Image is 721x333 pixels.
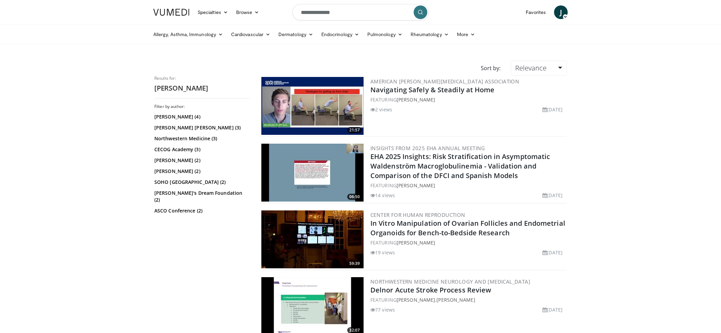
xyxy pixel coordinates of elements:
img: 77033fbd-a6ee-4ed4-bcba-ac9ee6a3aa71.300x170_q85_crop-smart_upscale.jpg [261,144,364,202]
span: 21:57 [347,127,362,133]
a: CECOG Academy (3) [154,146,248,153]
a: Delnor Acute Stroke Process Review [370,285,491,295]
a: In Vitro Manipulation of Ovarian Follicles and Endometrial Organoids for Bench-to-Bedside Research [370,219,565,237]
h2: [PERSON_NAME] [154,84,250,93]
a: [PERSON_NAME] [397,182,435,189]
a: Navigating Safely & Steadily at Home [370,85,495,94]
img: 379b5bf5-a53b-4da5-b0c0-7a14fbfbb12c.300x170_q85_crop-smart_upscale.jpg [261,77,364,135]
li: [DATE] [542,306,563,313]
a: [PERSON_NAME] [397,96,435,103]
p: Results for: [154,76,250,81]
a: EHA 2025 Insights: Risk Stratification in Asymptomatic Waldenström Macroglobulinemia - Validation... [370,152,550,180]
li: [DATE] [542,249,563,256]
div: Sort by: [476,61,506,76]
a: Cardiovascular [227,28,274,41]
li: [DATE] [542,192,563,199]
li: [DATE] [542,106,563,113]
div: FEATURING [370,182,565,189]
li: 14 views [370,192,395,199]
a: Northwestern Medicine Neurology and [MEDICAL_DATA] [370,278,530,285]
a: ASCO Conference (2) [154,207,248,214]
a: SOHO [GEOGRAPHIC_DATA] (2) [154,179,248,186]
a: More [453,28,479,41]
a: 06:50 [261,144,364,202]
a: [PERSON_NAME] [397,239,435,246]
input: Search topics, interventions [292,4,429,20]
li: 2 views [370,106,392,113]
a: [PERSON_NAME] [PERSON_NAME] (3) [154,124,248,131]
a: American [PERSON_NAME][MEDICAL_DATA] Association [370,78,519,85]
a: Relevance [511,61,567,76]
a: Pulmonology [363,28,406,41]
a: Specialties [194,5,232,19]
a: Rheumatology [406,28,453,41]
a: Dermatology [274,28,317,41]
div: FEATURING , [370,296,565,303]
a: [PERSON_NAME]'s Dream Foundation (2) [154,190,248,203]
a: Northwestern Medicine (3) [154,135,248,142]
span: Relevance [515,63,547,73]
div: FEATURING [370,96,565,103]
span: 59:39 [347,260,362,267]
a: 59:39 [261,210,364,268]
a: [PERSON_NAME] [397,297,435,303]
div: FEATURING [370,239,565,246]
a: Allergy, Asthma, Immunology [149,28,227,41]
li: 19 views [370,249,395,256]
h3: Filter by author: [154,104,250,109]
img: VuMedi Logo [153,9,189,16]
li: 77 views [370,306,395,313]
a: [PERSON_NAME] (2) [154,168,248,175]
a: [PERSON_NAME] (2) [154,157,248,164]
a: 21:57 [261,77,364,135]
a: [PERSON_NAME] [436,297,475,303]
a: Insights from 2025 EHA Annual Meeting [370,145,485,152]
a: Favorites [522,5,550,19]
img: 4ae7348f-72ac-4f8a-9fd5-7f09d6fbcd3f.300x170_q85_crop-smart_upscale.jpg [261,210,364,268]
span: 06:50 [347,194,362,200]
a: Endocrinology [317,28,363,41]
a: Center for Human Reproduction [370,211,465,218]
a: [PERSON_NAME] (4) [154,113,248,120]
a: J [554,5,568,19]
a: Browse [232,5,263,19]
